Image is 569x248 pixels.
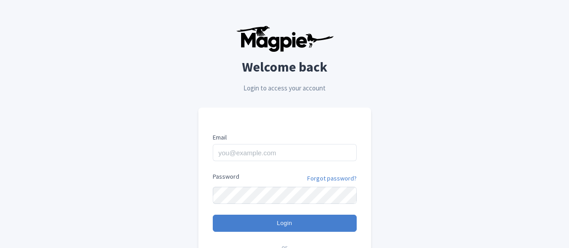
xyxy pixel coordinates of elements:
label: Password [213,172,239,181]
label: Email [213,133,357,142]
img: logo-ab69f6fb50320c5b225c76a69d11143b.png [234,25,335,52]
input: Login [213,215,357,232]
a: Forgot password? [307,174,357,183]
h2: Welcome back [198,59,371,74]
input: you@example.com [213,144,357,161]
p: Login to access your account [198,83,371,94]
